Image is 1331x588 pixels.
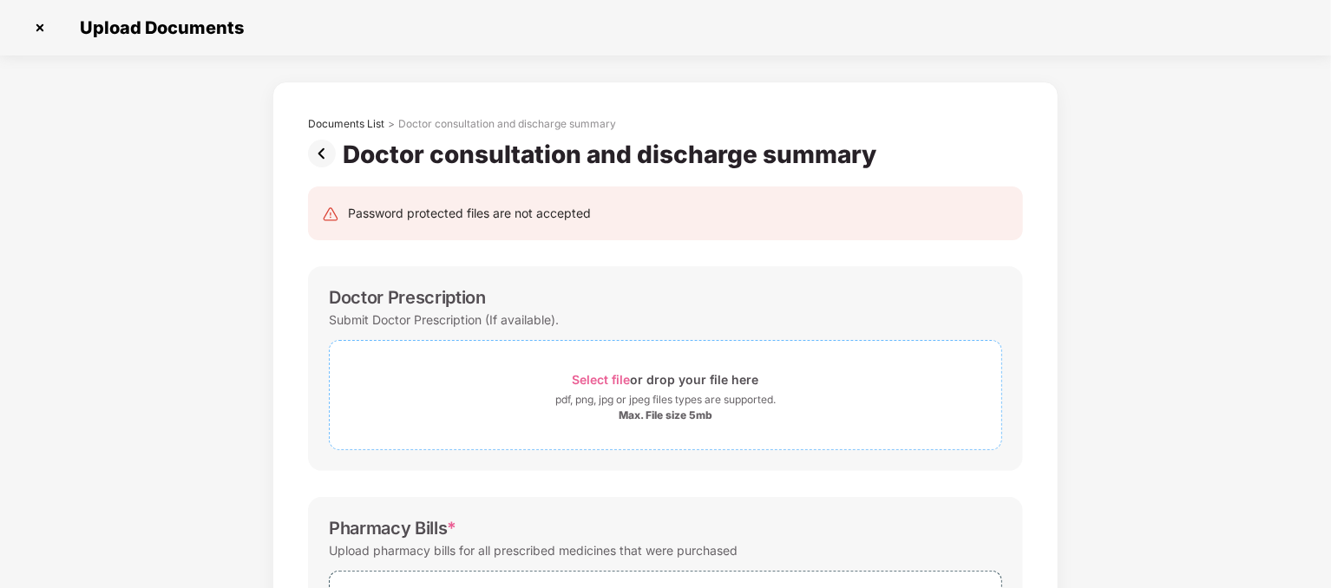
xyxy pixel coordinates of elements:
[322,206,339,223] img: svg+xml;base64,PHN2ZyB4bWxucz0iaHR0cDovL3d3dy53My5vcmcvMjAwMC9zdmciIHdpZHRoPSIyNCIgaGVpZ2h0PSIyNC...
[573,368,759,391] div: or drop your file here
[308,117,384,131] div: Documents List
[26,14,54,42] img: svg+xml;base64,PHN2ZyBpZD0iQ3Jvc3MtMzJ4MzIiIHhtbG5zPSJodHRwOi8vd3d3LnczLm9yZy8yMDAwL3N2ZyIgd2lkdG...
[388,117,395,131] div: >
[308,140,343,167] img: svg+xml;base64,PHN2ZyBpZD0iUHJldi0zMngzMiIgeG1sbnM9Imh0dHA6Ly93d3cudzMub3JnLzIwMDAvc3ZnIiB3aWR0aD...
[329,308,559,331] div: Submit Doctor Prescription (If available).
[329,518,456,539] div: Pharmacy Bills
[555,391,776,408] div: pdf, png, jpg or jpeg files types are supported.
[343,140,883,169] div: Doctor consultation and discharge summary
[348,204,591,223] div: Password protected files are not accepted
[573,372,631,387] span: Select file
[330,354,1001,436] span: Select fileor drop your file herepdf, png, jpg or jpeg files types are supported.Max. File size 5mb
[62,17,252,38] span: Upload Documents
[398,117,616,131] div: Doctor consultation and discharge summary
[329,287,486,308] div: Doctor Prescription
[329,539,738,562] div: Upload pharmacy bills for all prescribed medicines that were purchased
[619,408,712,422] div: Max. File size 5mb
